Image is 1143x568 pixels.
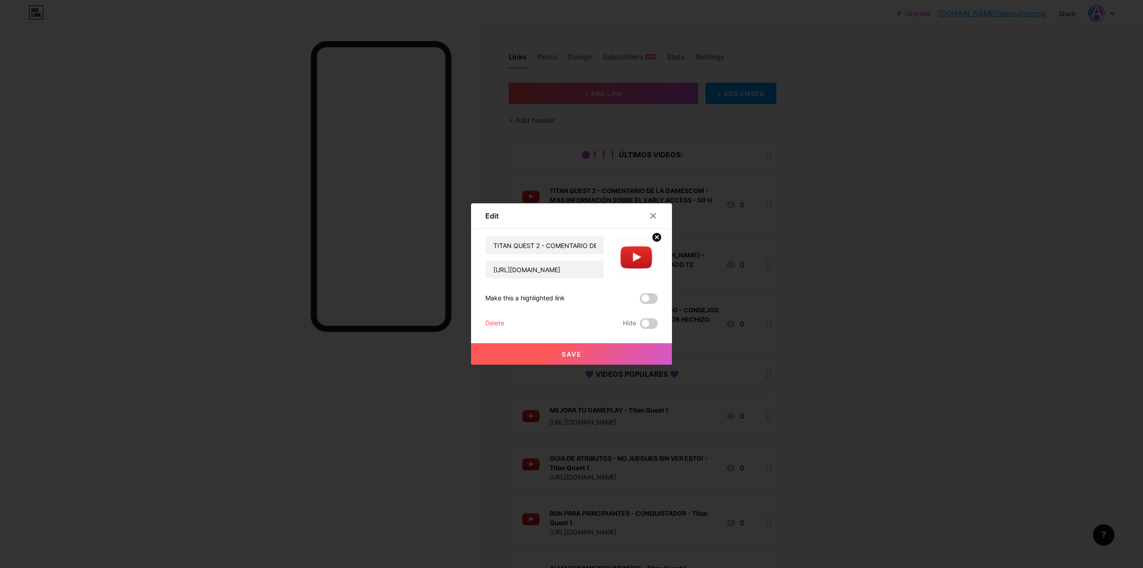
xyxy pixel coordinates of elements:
[485,293,565,304] div: Make this a highlighted link
[485,318,504,329] div: Delete
[486,261,604,278] input: URL
[562,350,582,358] span: Save
[486,236,604,254] input: Title
[615,236,658,279] img: link_thumbnail
[623,318,636,329] span: Hide
[471,343,672,365] button: Save
[485,210,499,221] div: Edit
